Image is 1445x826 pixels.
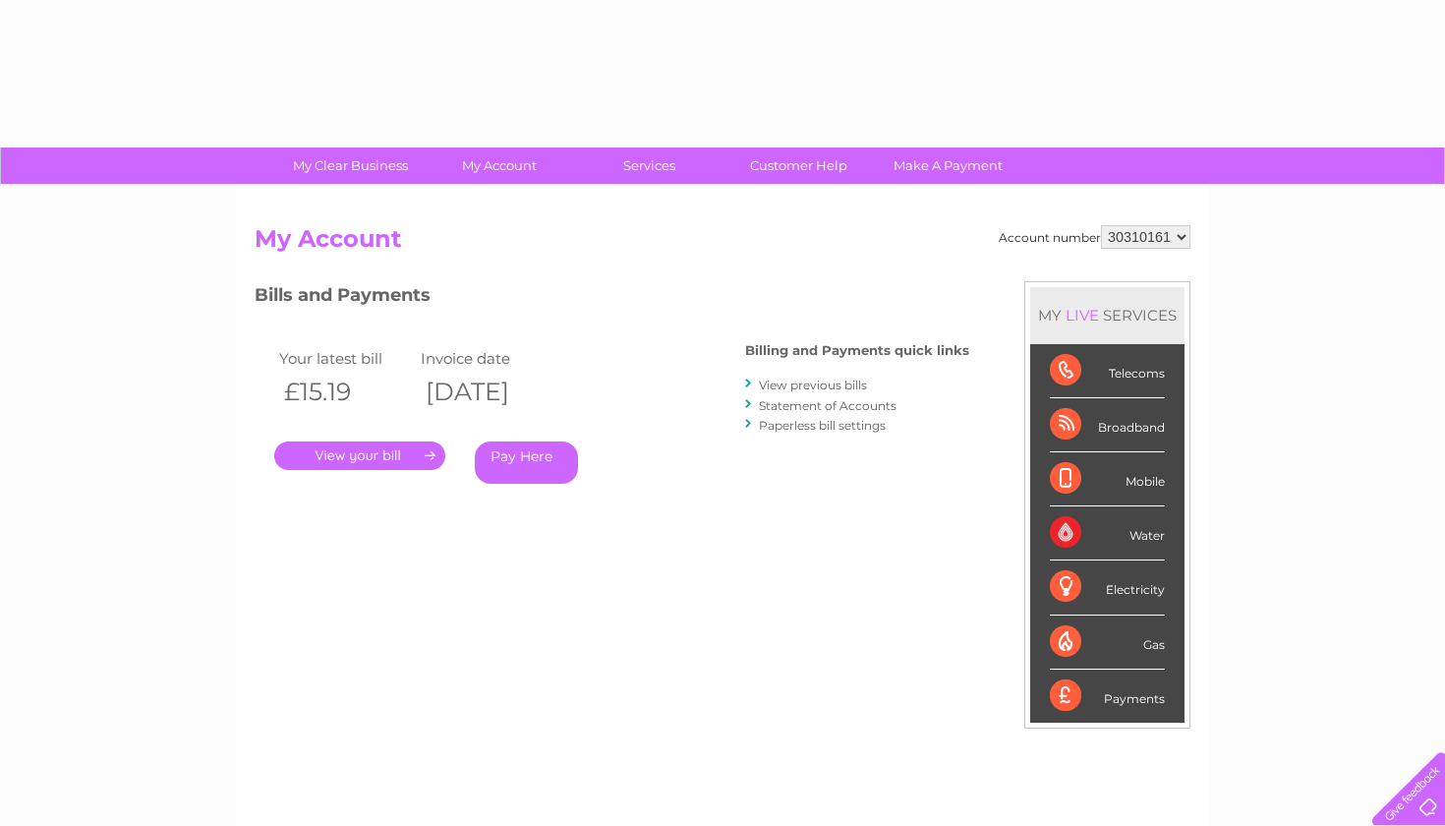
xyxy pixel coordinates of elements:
div: Electricity [1050,560,1165,615]
a: My Account [419,147,581,184]
h2: My Account [255,225,1190,263]
div: Account number [999,225,1190,249]
div: LIVE [1062,306,1103,324]
a: Pay Here [475,442,578,484]
div: Telecoms [1050,344,1165,398]
td: Invoice date [416,345,557,372]
th: £15.19 [274,372,416,412]
h3: Bills and Payments [255,281,969,316]
a: Statement of Accounts [759,398,896,413]
h4: Billing and Payments quick links [745,343,969,358]
a: . [274,442,445,470]
div: Payments [1050,670,1165,723]
div: MY SERVICES [1030,287,1185,343]
div: Water [1050,506,1165,560]
div: Gas [1050,616,1165,670]
div: Mobile [1050,452,1165,506]
a: Make A Payment [867,147,1029,184]
a: Paperless bill settings [759,418,886,433]
a: Customer Help [718,147,880,184]
div: Broadband [1050,398,1165,452]
a: Services [568,147,730,184]
th: [DATE] [416,372,557,412]
td: Your latest bill [274,345,416,372]
a: My Clear Business [269,147,432,184]
a: View previous bills [759,378,867,392]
